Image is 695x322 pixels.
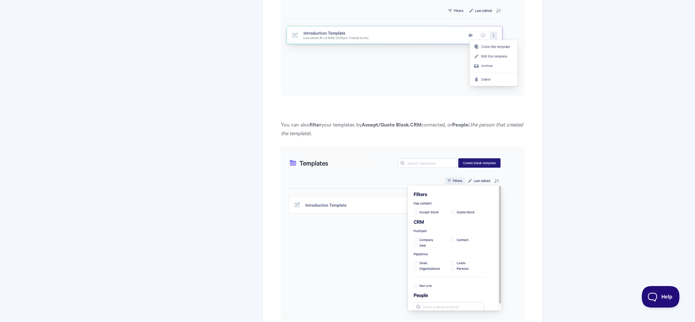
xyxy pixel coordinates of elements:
iframe: Toggle Customer Support [642,286,681,308]
strong: CRM [410,120,421,128]
p: You can also your templates by , connected, or ( ). [281,120,525,137]
img: file-Twxh14o2By.png [281,147,525,319]
strong: filter [309,120,321,128]
strong: People [452,120,468,128]
em: the person that created the template [281,121,523,137]
strong: Accept/Quote Block [362,120,409,128]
